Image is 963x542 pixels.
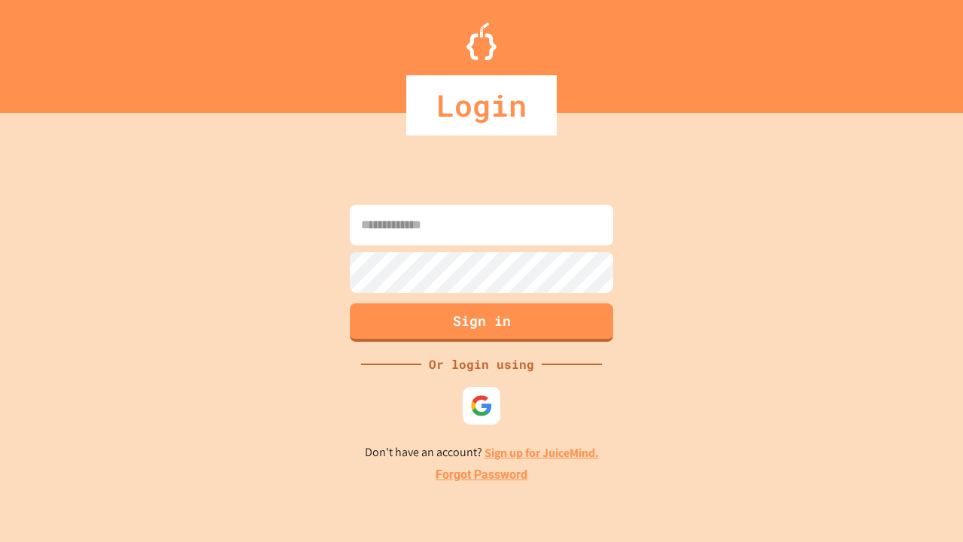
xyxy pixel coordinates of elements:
[421,355,542,373] div: Or login using
[466,23,497,60] img: Logo.svg
[470,394,493,417] img: google-icon.svg
[350,303,613,342] button: Sign in
[436,466,527,484] a: Forgot Password
[900,482,948,527] iframe: chat widget
[485,445,599,461] a: Sign up for JuiceMind.
[838,416,948,480] iframe: chat widget
[365,443,599,462] p: Don't have an account?
[406,75,557,135] div: Login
